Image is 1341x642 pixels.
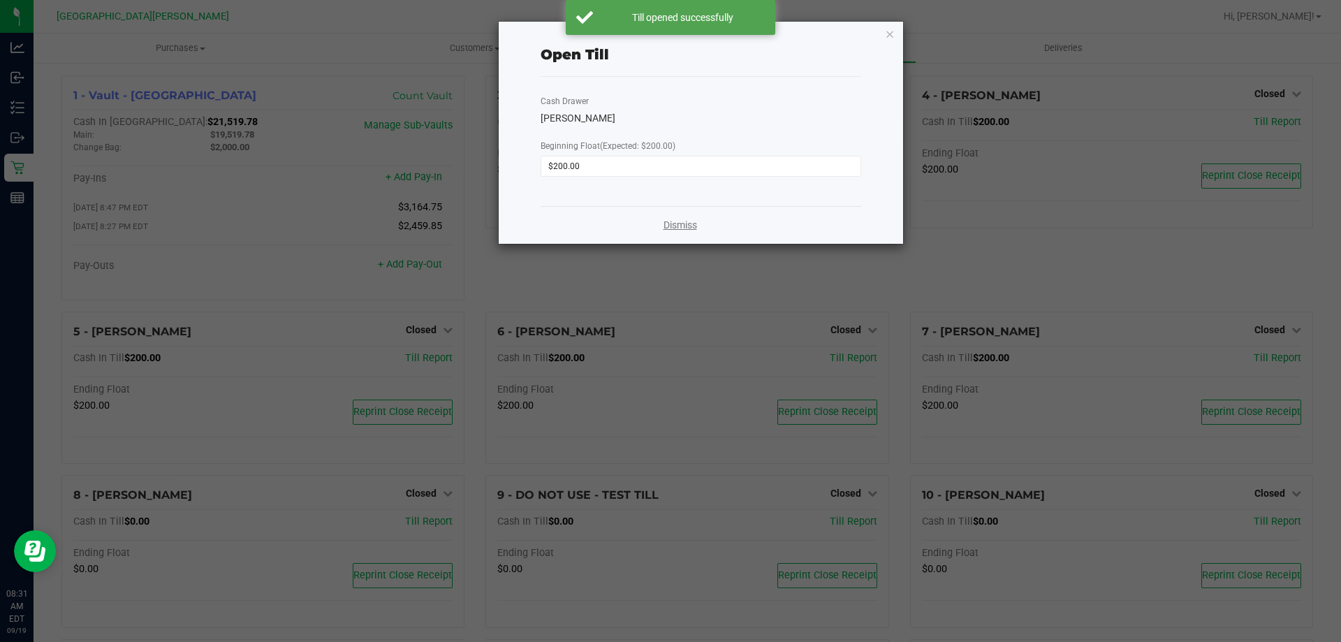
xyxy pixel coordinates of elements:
[601,10,765,24] div: Till opened successfully
[541,141,675,151] span: Beginning Float
[664,218,697,233] a: Dismiss
[541,44,609,65] div: Open Till
[600,141,675,151] span: (Expected: $200.00)
[541,95,589,108] label: Cash Drawer
[541,111,861,126] div: [PERSON_NAME]
[14,530,56,572] iframe: Resource center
